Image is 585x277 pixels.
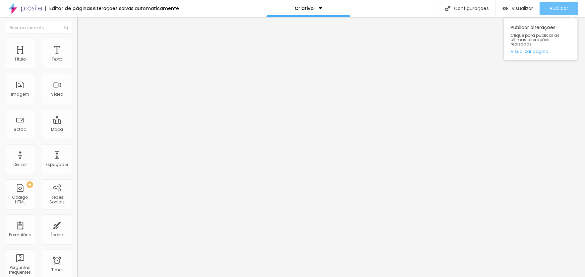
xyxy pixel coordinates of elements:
p: Criativo [295,6,314,11]
button: Visualizar [496,2,540,15]
div: Mapa [51,127,63,132]
input: Buscar elemento [5,22,72,34]
div: Editor de páginas [45,6,93,11]
div: Ícone [51,233,63,237]
span: Visualizar [512,6,533,11]
div: Texto [52,57,62,62]
div: Formulário [9,233,31,237]
div: Perguntas frequentes [7,265,33,275]
div: Botão [14,127,26,132]
div: Código HTML [7,195,33,205]
div: Timer [51,268,63,272]
div: Vídeo [51,92,63,97]
div: Redes Sociais [44,195,70,205]
button: Publicar [540,2,578,15]
div: Espaçador [46,162,68,167]
div: Imagem [11,92,29,97]
img: Icone [64,26,68,30]
img: view-1.svg [503,6,508,11]
span: Clique para publicar as ultimas alterações reaizadas [511,33,571,47]
div: Título [14,57,26,62]
a: Visualizar página [511,49,571,54]
div: Publicar alterações [504,18,578,60]
div: Alterações salvas automaticamente [93,6,179,11]
span: Publicar [550,6,568,11]
iframe: Editor [77,17,585,277]
div: Divisor [13,162,27,167]
img: Icone [445,6,451,11]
